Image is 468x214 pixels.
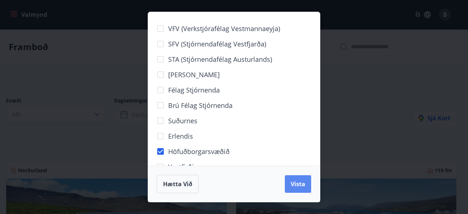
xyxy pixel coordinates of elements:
[168,55,272,64] span: STA (Stjórnendafélag Austurlands)
[168,85,220,95] span: Félag stjórnenda
[163,180,192,188] span: Hætta við
[285,175,311,193] button: Vista
[168,131,193,141] span: Erlendis
[168,116,197,125] span: Suðurnes
[157,175,199,193] button: Hætta við
[168,70,220,79] span: [PERSON_NAME]
[168,147,230,156] span: Höfuðborgarsvæðið
[168,101,233,110] span: Brú félag stjórnenda
[291,180,305,188] span: Vista
[168,39,266,49] span: SFV (Stjórnendafélag Vestfjarða)
[168,24,280,33] span: VFV (Verkstjórafélag Vestmannaeyja)
[168,162,196,172] span: Vestfirðir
